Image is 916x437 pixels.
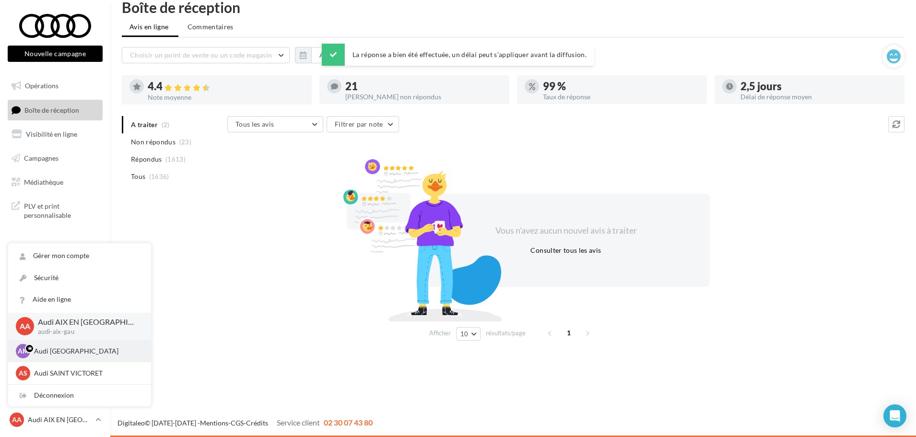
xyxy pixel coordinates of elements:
div: [PERSON_NAME] non répondus [345,94,502,100]
a: Boîte de réception [6,100,105,120]
span: Visibilité en ligne [26,130,77,138]
span: 10 [460,330,469,338]
span: (23) [179,138,191,146]
span: Afficher [429,329,451,338]
a: CGS [231,419,244,427]
div: 4.4 [148,81,304,92]
div: Délai de réponse moyen [740,94,897,100]
span: Campagnes [24,154,59,162]
div: Déconnexion [8,385,151,406]
button: Consulter tous les avis [527,245,605,256]
a: PLV et print personnalisable [6,196,105,224]
div: Open Intercom Messenger [883,404,906,427]
button: Filtrer par note [327,116,399,132]
a: Visibilité en ligne [6,124,105,144]
span: Choisir un point de vente ou un code magasin [130,51,272,59]
span: résultats/page [486,329,526,338]
div: La réponse a bien été effectuée, un délai peut s’appliquer avant la diffusion. [322,44,594,66]
span: 02 30 07 43 80 [324,418,373,427]
button: Au total [295,47,353,63]
span: Service client [277,418,320,427]
span: Médiathèque [24,177,63,186]
span: Boîte de réception [24,106,79,114]
p: Audi AIX EN [GEOGRAPHIC_DATA] [38,317,136,328]
span: Commentaires [188,22,234,32]
span: Opérations [25,82,59,90]
button: Choisir un point de vente ou un code magasin [122,47,290,63]
div: 99 % [543,81,699,92]
span: Tous les avis [235,120,274,128]
span: (1636) [149,173,169,180]
span: Non répondus [131,137,176,147]
p: audi-aix-gau [38,328,136,336]
span: Répondus [131,154,162,164]
div: Note moyenne [148,94,304,101]
div: 21 [345,81,502,92]
span: AM [18,346,29,356]
span: Tous [131,172,145,181]
span: AS [19,368,27,378]
a: Digitaleo [117,419,145,427]
span: 1 [561,325,576,341]
div: 2,5 jours [740,81,897,92]
p: Audi [GEOGRAPHIC_DATA] [34,346,140,356]
a: Mentions [200,419,228,427]
button: Au total [311,47,353,63]
div: Vous n'avez aucun nouvel avis à traiter [483,224,648,237]
p: Audi AIX EN [GEOGRAPHIC_DATA] [28,415,92,425]
span: (1613) [165,155,186,163]
a: Médiathèque [6,172,105,192]
a: Sécurité [8,267,151,289]
a: AA Audi AIX EN [GEOGRAPHIC_DATA] [8,411,103,429]
span: AA [20,321,30,332]
span: PLV et print personnalisable [24,200,99,220]
a: Campagnes [6,148,105,168]
a: Gérer mon compte [8,245,151,267]
button: Nouvelle campagne [8,46,103,62]
button: Tous les avis [227,116,323,132]
div: Taux de réponse [543,94,699,100]
span: AA [12,415,22,425]
p: Audi SAINT VICTORET [34,368,140,378]
button: 10 [456,327,481,341]
a: Opérations [6,76,105,96]
a: Crédits [246,419,268,427]
a: Aide en ligne [8,289,151,310]
span: © [DATE]-[DATE] - - - [117,419,373,427]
